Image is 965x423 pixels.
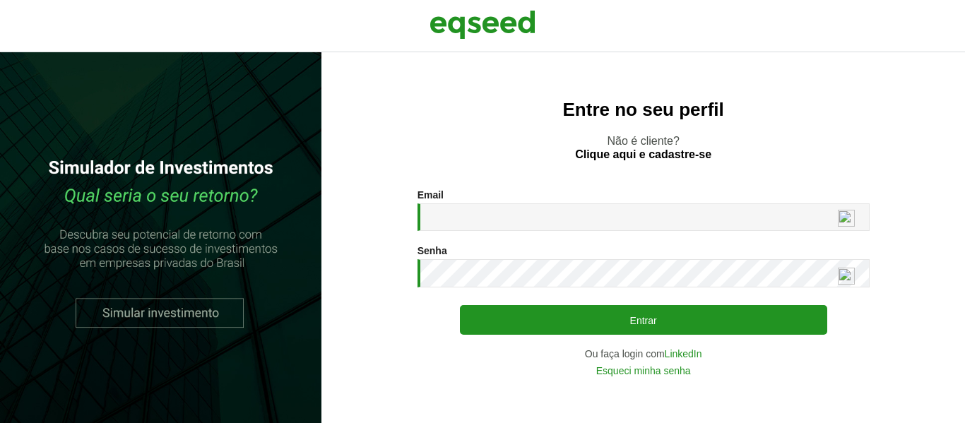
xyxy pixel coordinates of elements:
[350,134,937,161] p: Não é cliente?
[575,149,711,160] a: Clique aqui e cadastre-se
[460,305,827,335] button: Entrar
[596,366,691,376] a: Esqueci minha senha
[838,210,855,227] img: npw-badge-icon-locked.svg
[838,268,855,285] img: npw-badge-icon-locked.svg
[418,190,444,200] label: Email
[350,100,937,120] h2: Entre no seu perfil
[430,7,535,42] img: EqSeed Logo
[665,349,702,359] a: LinkedIn
[418,349,870,359] div: Ou faça login com
[418,246,447,256] label: Senha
